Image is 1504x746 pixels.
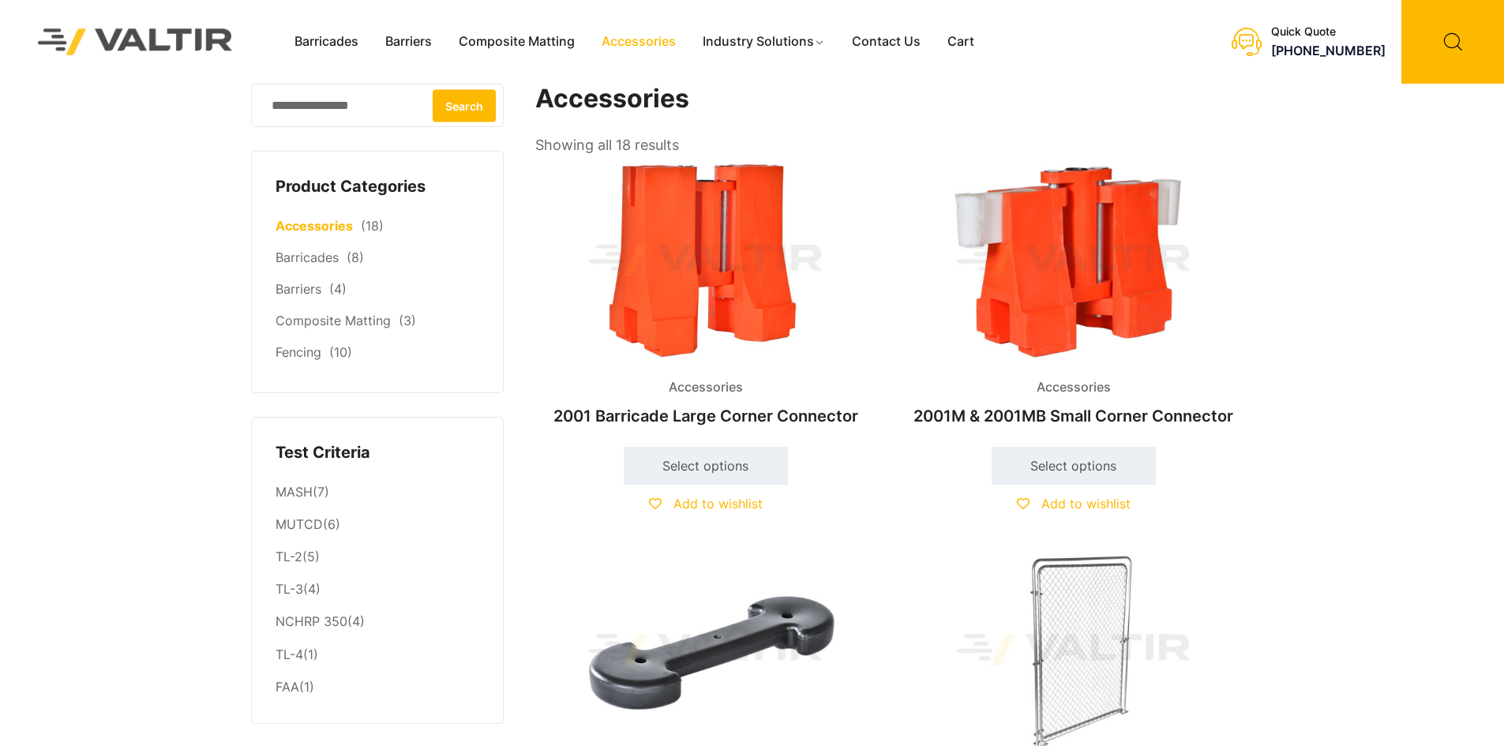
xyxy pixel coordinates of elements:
[276,581,303,597] a: TL-3
[329,281,347,297] span: (4)
[1271,25,1386,39] div: Quick Quote
[276,218,353,234] a: Accessories
[445,30,588,54] a: Composite Matting
[838,30,934,54] a: Contact Us
[276,606,479,639] li: (4)
[17,8,253,75] img: Valtir Rentals
[535,399,876,433] h2: 2001 Barricade Large Corner Connector
[689,30,838,54] a: Industry Solutions
[276,639,479,671] li: (1)
[588,30,689,54] a: Accessories
[1041,496,1131,512] span: Add to wishlist
[276,542,479,574] li: (5)
[276,175,479,199] h4: Product Categories
[433,89,496,122] button: Search
[276,549,302,564] a: TL-2
[276,484,313,500] a: MASH
[276,249,339,265] a: Barricades
[276,313,391,328] a: Composite Matting
[329,344,352,360] span: (10)
[372,30,445,54] a: Barriers
[673,496,763,512] span: Add to wishlist
[1271,43,1386,58] a: [PHONE_NUMBER]
[276,679,299,695] a: FAA
[1025,376,1123,399] span: Accessories
[276,574,479,606] li: (4)
[903,158,1244,433] a: Accessories2001M & 2001MB Small Corner Connector
[657,376,755,399] span: Accessories
[624,447,788,485] a: Select options for “2001 Barricade Large Corner Connector”
[399,313,416,328] span: (3)
[276,344,321,360] a: Fencing
[992,447,1156,485] a: Select options for “2001M & 2001MB Small Corner Connector”
[276,476,479,508] li: (7)
[347,249,364,265] span: (8)
[934,30,988,54] a: Cart
[535,158,876,433] a: Accessories2001 Barricade Large Corner Connector
[276,647,303,662] a: TL-4
[276,516,323,532] a: MUTCD
[276,613,347,629] a: NCHRP 350
[1017,496,1131,512] a: Add to wishlist
[649,496,763,512] a: Add to wishlist
[903,399,1244,433] h2: 2001M & 2001MB Small Corner Connector
[276,441,479,465] h4: Test Criteria
[276,281,321,297] a: Barriers
[535,84,1246,114] h1: Accessories
[276,509,479,542] li: (6)
[535,132,679,159] p: Showing all 18 results
[361,218,384,234] span: (18)
[281,30,372,54] a: Barricades
[276,671,479,699] li: (1)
